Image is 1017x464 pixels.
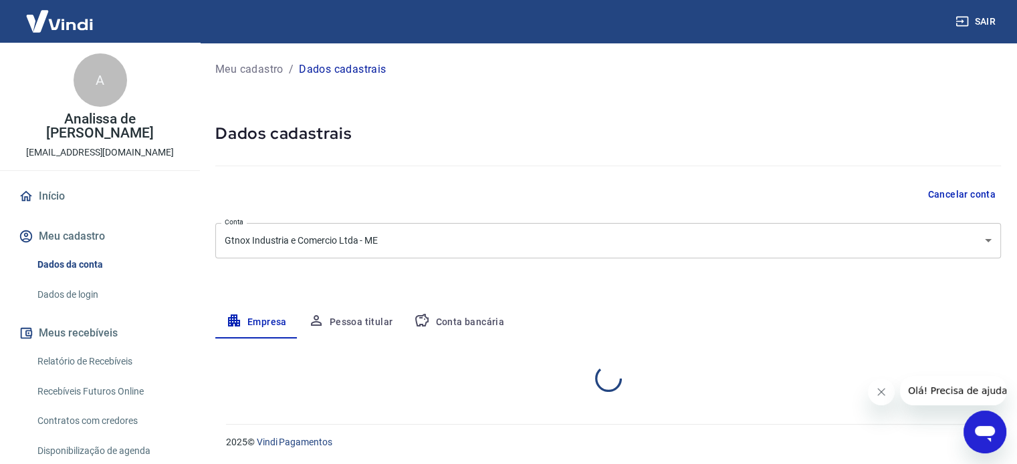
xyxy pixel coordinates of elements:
[16,1,103,41] img: Vindi
[74,53,127,107] div: A
[403,306,515,338] button: Conta bancária
[32,348,184,375] a: Relatório de Recebíveis
[922,182,1001,207] button: Cancelar conta
[299,61,386,77] p: Dados cadastrais
[868,379,895,405] iframe: Fechar mensagem
[32,281,184,308] a: Dados de login
[298,306,404,338] button: Pessoa titular
[953,9,1001,34] button: Sair
[32,378,184,405] a: Recebíveis Futuros Online
[16,222,184,251] button: Meu cadastro
[26,146,174,160] p: [EMAIL_ADDRESS][DOMAIN_NAME]
[215,223,1001,258] div: Gtnox Industria e Comercio Ltda - ME
[32,407,184,435] a: Contratos com credores
[8,9,112,20] span: Olá! Precisa de ajuda?
[900,376,1006,405] iframe: Mensagem da empresa
[32,251,184,278] a: Dados da conta
[215,123,1001,144] h5: Dados cadastrais
[964,411,1006,453] iframe: Botão para abrir a janela de mensagens
[215,306,298,338] button: Empresa
[16,318,184,348] button: Meus recebíveis
[226,435,985,449] p: 2025 ©
[257,437,332,447] a: Vindi Pagamentos
[225,217,243,227] label: Conta
[16,182,184,211] a: Início
[11,112,189,140] p: Analissa de [PERSON_NAME]
[289,61,294,77] p: /
[215,61,284,77] a: Meu cadastro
